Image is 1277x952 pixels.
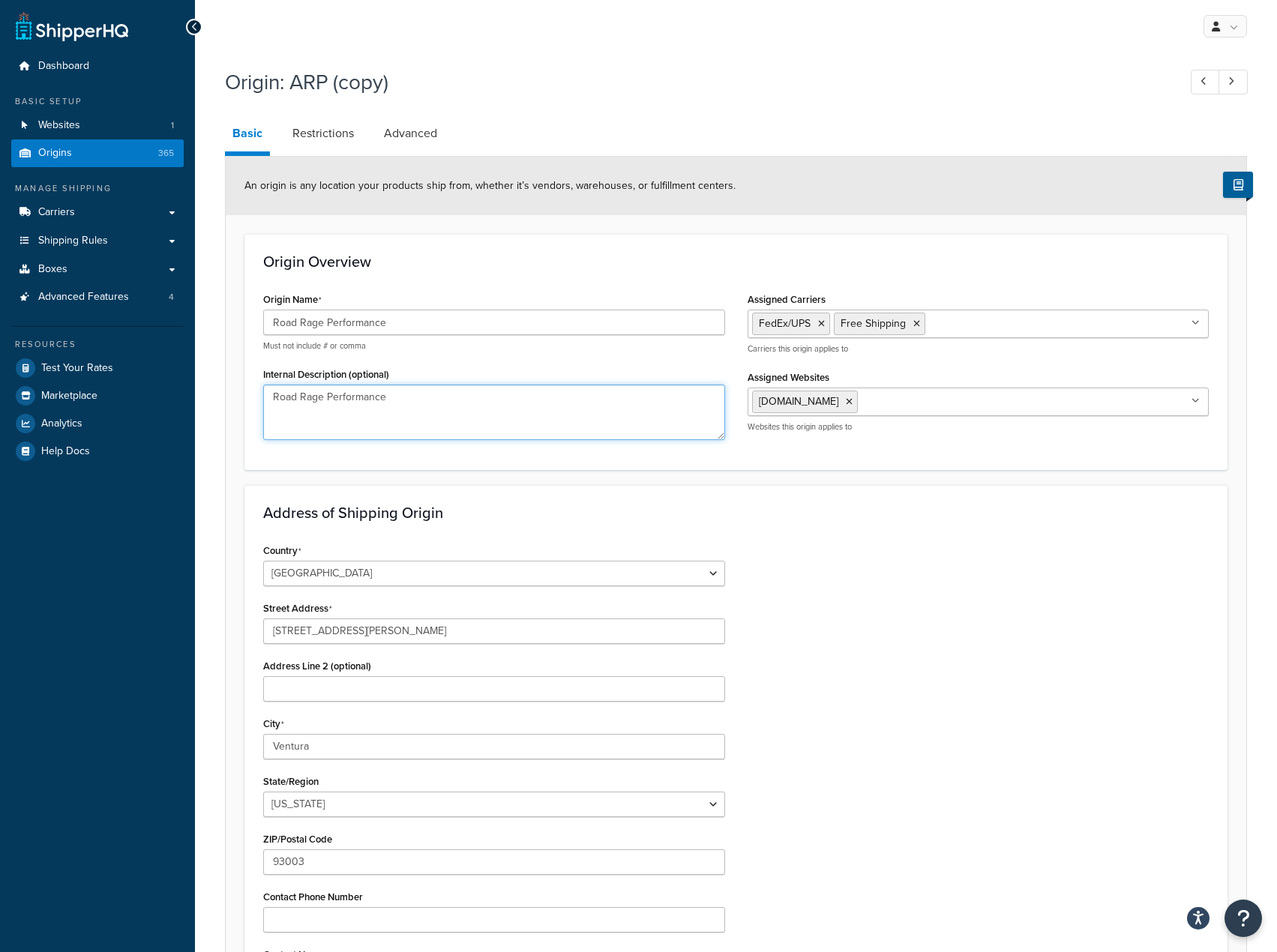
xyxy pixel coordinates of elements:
[263,603,332,615] label: Street Address
[38,147,72,160] span: Origins
[1225,900,1262,937] button: Open Resource Center
[263,776,319,787] label: State/Region
[169,291,174,304] span: 4
[11,382,184,409] a: Marketplace
[11,227,184,255] a: Shipping Rules
[841,316,906,331] span: Free Shipping
[263,369,389,380] label: Internal Description (optional)
[263,660,371,672] label: Address Line 2 (optional)
[11,283,184,311] li: Advanced Features
[263,891,363,903] label: Contact Phone Number
[38,60,89,73] span: Dashboard
[748,372,829,383] label: Assigned Websites
[38,206,75,219] span: Carriers
[376,115,445,151] a: Advanced
[244,178,736,193] span: An origin is any location your products ship from, whether it’s vendors, warehouses, or fulfillme...
[38,119,80,132] span: Websites
[263,834,332,845] label: ZIP/Postal Code
[11,199,184,226] a: Carriers
[11,283,184,311] a: Advanced Features4
[759,394,838,409] span: [DOMAIN_NAME]
[41,445,90,458] span: Help Docs
[11,338,184,351] div: Resources
[263,718,284,730] label: City
[11,95,184,108] div: Basic Setup
[225,67,1163,97] h1: Origin: ARP (copy)
[748,294,826,305] label: Assigned Carriers
[11,139,184,167] a: Origins365
[263,504,1209,521] h3: Address of Shipping Origin
[263,385,725,440] textarea: Road Rage Performance
[1223,172,1253,198] button: Show Help Docs
[38,263,67,276] span: Boxes
[11,52,184,80] a: Dashboard
[38,291,129,304] span: Advanced Features
[263,545,301,557] label: Country
[748,343,1210,355] p: Carriers this origin applies to
[11,139,184,167] li: Origins
[11,112,184,139] li: Websites
[41,390,97,403] span: Marketplace
[263,294,322,306] label: Origin Name
[41,362,113,375] span: Test Your Rates
[11,182,184,195] div: Manage Shipping
[285,115,361,151] a: Restrictions
[11,438,184,465] a: Help Docs
[11,256,184,283] a: Boxes
[1191,70,1220,94] a: Previous Record
[225,115,270,156] a: Basic
[263,253,1209,270] h3: Origin Overview
[11,410,184,437] a: Analytics
[1219,70,1248,94] a: Next Record
[158,147,174,160] span: 365
[171,119,174,132] span: 1
[748,421,1210,433] p: Websites this origin applies to
[41,418,82,430] span: Analytics
[263,340,725,352] p: Must not include # or comma
[759,316,811,331] span: FedEx/UPS
[11,112,184,139] a: Websites1
[38,235,108,247] span: Shipping Rules
[11,355,184,382] a: Test Your Rates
